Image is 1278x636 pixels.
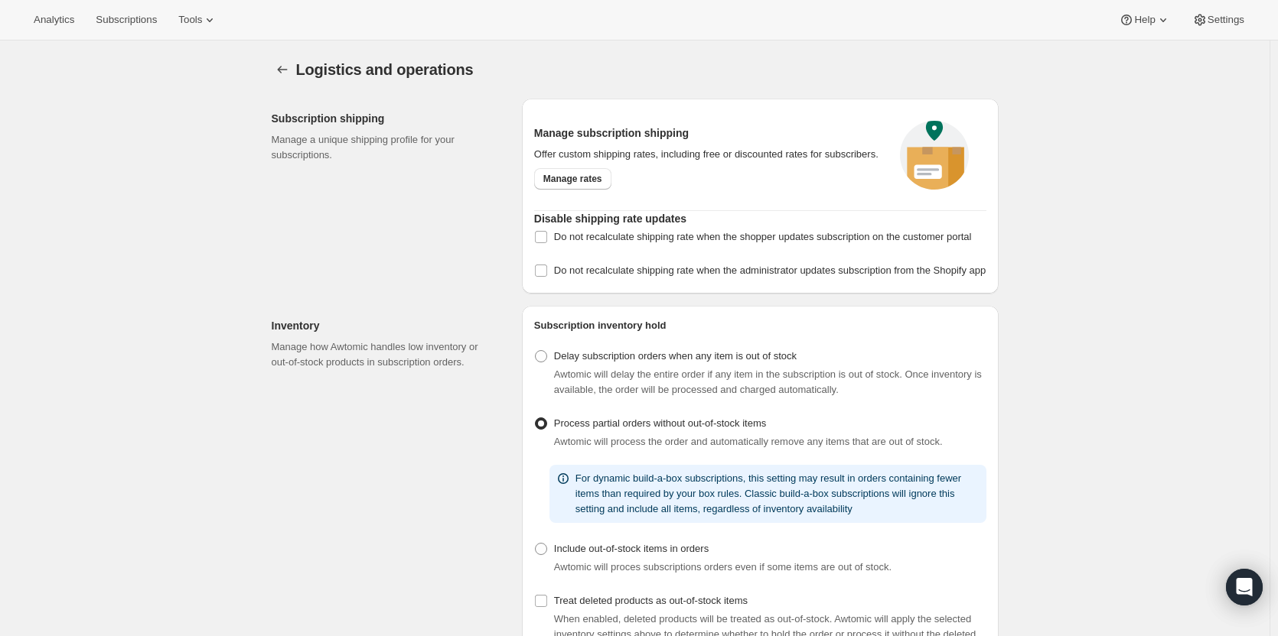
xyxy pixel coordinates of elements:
p: Offer custom shipping rates, including free or discounted rates for subscribers. [534,147,882,162]
span: Process partial orders without out-of-stock items [554,417,766,429]
button: Analytics [24,9,83,31]
button: Settings [1183,9,1254,31]
h2: Manage subscription shipping [534,125,882,141]
div: Open Intercom Messenger [1226,569,1263,605]
span: Manage rates [543,173,602,185]
span: Awtomic will delay the entire order if any item in the subscription is out of stock. Once invento... [554,368,982,395]
span: Awtomic will proces subscriptions orders even if some items are out of stock. [554,561,892,573]
button: Settings [272,59,293,80]
span: Do not recalculate shipping rate when the administrator updates subscription from the Shopify app [554,264,986,276]
span: Logistics and operations [296,61,474,78]
span: Help [1134,14,1155,26]
p: Manage how Awtomic handles low inventory or out-of-stock products in subscription orders. [272,339,497,370]
a: Manage rates [534,168,611,190]
p: For dynamic build-a-box subscriptions, this setting may result in orders containing fewer items t... [575,471,980,517]
button: Help [1110,9,1179,31]
h2: Subscription shipping [272,111,497,126]
p: Manage a unique shipping profile for your subscriptions. [272,132,497,163]
span: Analytics [34,14,74,26]
h2: Subscription inventory hold [534,318,986,333]
h2: Disable shipping rate updates [534,211,986,226]
h2: Inventory [272,318,497,333]
button: Subscriptions [86,9,166,31]
span: Do not recalculate shipping rate when the shopper updates subscription on the customer portal [554,231,972,242]
span: Include out-of-stock items in orders [554,543,709,554]
button: Tools [169,9,227,31]
span: Treat deleted products as out-of-stock items [554,595,748,606]
span: Awtomic will process the order and automatically remove any items that are out of stock. [554,436,943,447]
span: Settings [1208,14,1244,26]
span: Delay subscription orders when any item is out of stock [554,350,797,362]
span: Tools [178,14,202,26]
span: Subscriptions [96,14,157,26]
